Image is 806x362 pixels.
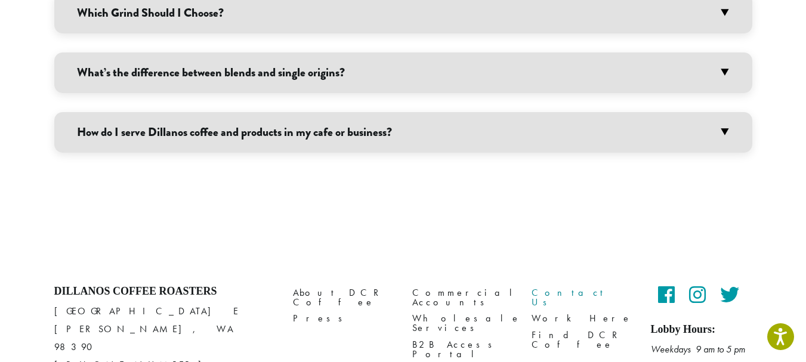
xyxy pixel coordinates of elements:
a: B2B Access Portal [412,336,514,362]
h3: How do I serve Dillanos coffee and products in my cafe or business? [54,112,752,153]
a: Contact Us [532,285,633,311]
a: Find DCR Coffee [532,327,633,352]
a: Work Here [532,311,633,327]
h3: What’s the difference between blends and single origins? [54,52,752,93]
h4: Dillanos Coffee Roasters [54,285,275,298]
h5: Lobby Hours: [651,323,752,336]
a: Wholesale Services [412,311,514,336]
a: Commercial Accounts [412,285,514,311]
a: About DCR Coffee [293,285,394,311]
em: Weekdays 9 am to 5 pm [651,343,745,355]
a: Press [293,311,394,327]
